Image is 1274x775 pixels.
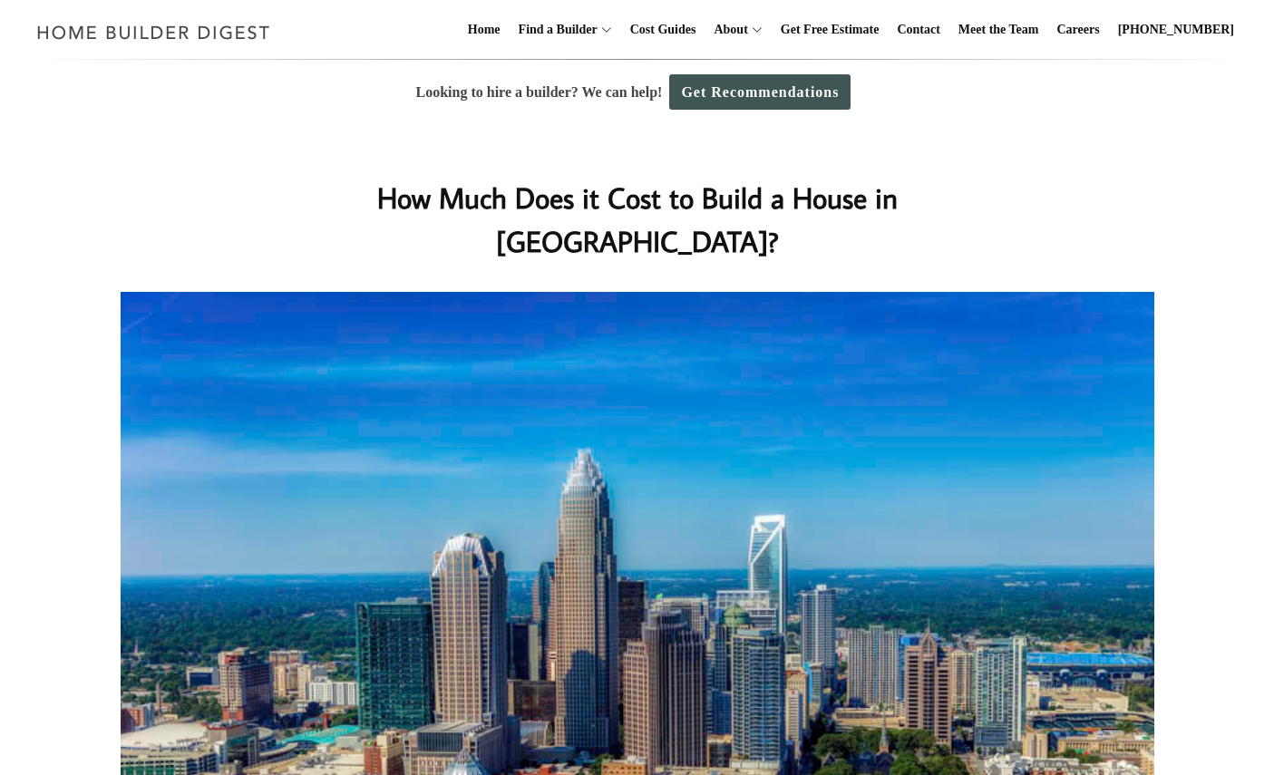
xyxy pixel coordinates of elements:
a: Contact [890,1,947,59]
a: Home [461,1,508,59]
a: Meet the Team [951,1,1046,59]
a: Get Free Estimate [773,1,887,59]
a: Cost Guides [623,1,704,59]
a: Get Recommendations [669,74,851,110]
img: Home Builder Digest [29,15,278,50]
a: [PHONE_NUMBER] [1111,1,1241,59]
h1: How Much Does it Cost to Build a House in [GEOGRAPHIC_DATA]? [276,176,999,263]
a: Careers [1050,1,1107,59]
a: About [706,1,747,59]
a: Find a Builder [511,1,598,59]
